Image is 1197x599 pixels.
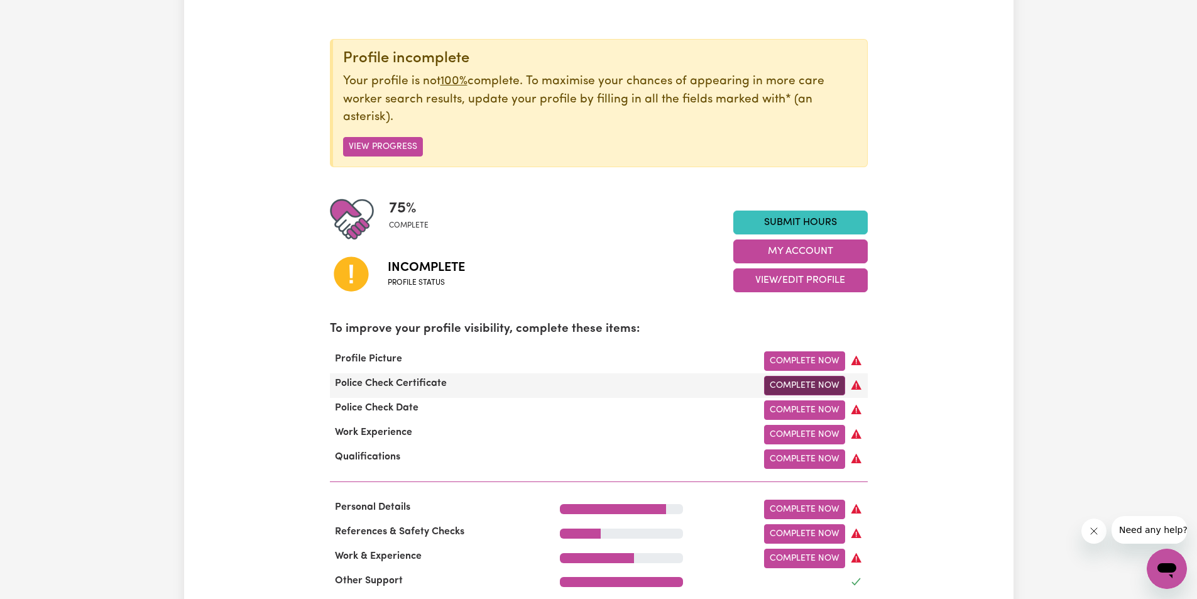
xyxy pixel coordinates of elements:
[330,551,427,561] span: Work & Experience
[330,321,868,339] p: To improve your profile visibility, complete these items:
[440,75,467,87] u: 100%
[330,452,405,462] span: Qualifications
[330,354,407,364] span: Profile Picture
[388,258,465,277] span: Incomplete
[330,502,415,512] span: Personal Details
[764,549,845,568] a: Complete Now
[764,351,845,371] a: Complete Now
[343,50,857,68] div: Profile incomplete
[733,239,868,263] button: My Account
[330,527,469,537] span: References & Safety Checks
[764,449,845,469] a: Complete Now
[764,500,845,519] a: Complete Now
[330,378,452,388] span: Police Check Certificate
[388,277,465,289] span: Profile status
[1081,519,1107,544] iframe: Close message
[764,524,845,544] a: Complete Now
[764,376,845,395] a: Complete Now
[389,220,429,231] span: complete
[764,400,845,420] a: Complete Now
[8,9,76,19] span: Need any help?
[1147,549,1187,589] iframe: Button to launch messaging window
[389,197,439,241] div: Profile completeness: 75%
[1112,516,1187,544] iframe: Message from company
[764,425,845,444] a: Complete Now
[330,403,424,413] span: Police Check Date
[343,73,857,127] p: Your profile is not complete. To maximise your chances of appearing in more care worker search re...
[389,197,429,220] span: 75 %
[330,576,408,586] span: Other Support
[330,427,417,437] span: Work Experience
[343,137,423,157] button: View Progress
[733,211,868,234] a: Submit Hours
[733,268,868,292] button: View/Edit Profile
